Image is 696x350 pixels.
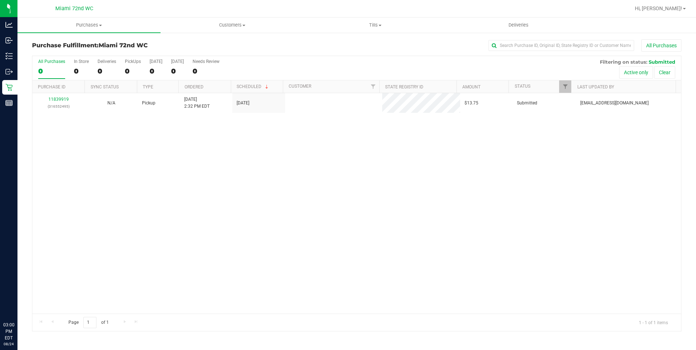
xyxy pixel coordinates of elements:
div: 0 [193,67,220,75]
button: N/A [107,100,115,107]
input: 1 [83,317,96,328]
a: Tills [304,17,447,33]
inline-svg: Inventory [5,52,13,60]
span: Tills [304,22,447,28]
span: 1 - 1 of 1 items [633,317,674,328]
span: Miami 72nd WC [99,42,148,49]
div: [DATE] [150,59,162,64]
a: Last Updated By [577,84,614,90]
a: Purchase ID [38,84,66,90]
button: All Purchases [641,39,681,52]
span: Miami 72nd WC [55,5,93,12]
span: [DATE] [237,100,249,107]
div: 0 [125,67,141,75]
inline-svg: Inbound [5,37,13,44]
a: Purchases [17,17,161,33]
a: Amount [462,84,481,90]
inline-svg: Outbound [5,68,13,75]
a: Scheduled [237,84,270,89]
span: Pickup [142,100,155,107]
span: Customers [161,22,303,28]
div: 0 [150,67,162,75]
span: Submitted [649,59,675,65]
inline-svg: Reports [5,99,13,107]
div: 0 [74,67,89,75]
input: Search Purchase ID, Original ID, State Registry ID or Customer Name... [489,40,634,51]
a: State Registry ID [385,84,423,90]
div: PickUps [125,59,141,64]
span: [EMAIL_ADDRESS][DOMAIN_NAME] [580,100,649,107]
a: Deliveries [447,17,590,33]
span: [DATE] 2:32 PM EDT [184,96,210,110]
button: Active only [619,66,653,79]
span: Not Applicable [107,100,115,106]
div: 0 [171,67,184,75]
a: 11839919 [48,97,69,102]
iframe: Resource center [7,292,29,314]
p: 03:00 PM EDT [3,322,14,341]
span: Deliveries [499,22,538,28]
span: Hi, [PERSON_NAME]! [635,5,682,11]
a: Filter [559,80,571,93]
p: 08/24 [3,341,14,347]
div: 0 [98,67,116,75]
span: Filtering on status: [600,59,647,65]
span: Purchases [17,22,161,28]
span: Page of 1 [62,317,115,328]
a: Ordered [185,84,203,90]
button: Clear [654,66,675,79]
h3: Purchase Fulfillment: [32,42,249,49]
a: Filter [367,80,379,93]
div: In Store [74,59,89,64]
inline-svg: Analytics [5,21,13,28]
div: Deliveries [98,59,116,64]
span: Submitted [517,100,537,107]
div: Needs Review [193,59,220,64]
a: Sync Status [91,84,119,90]
div: All Purchases [38,59,65,64]
a: Type [143,84,153,90]
p: (316552495) [37,103,81,110]
a: Customer [289,84,311,89]
span: $13.75 [464,100,478,107]
a: Status [515,84,530,89]
a: Customers [161,17,304,33]
inline-svg: Retail [5,84,13,91]
div: [DATE] [171,59,184,64]
div: 0 [38,67,65,75]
